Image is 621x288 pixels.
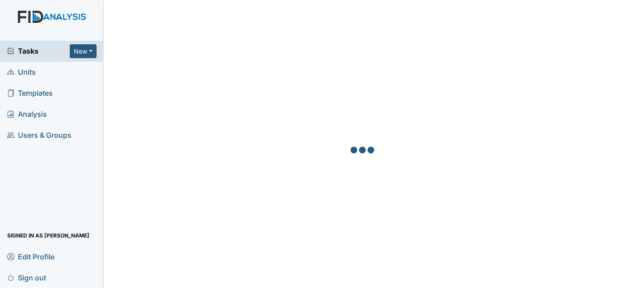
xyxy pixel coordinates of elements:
[7,128,72,142] span: Users & Groups
[70,44,97,58] button: New
[7,107,47,121] span: Analysis
[7,271,46,284] span: Sign out
[7,86,53,100] span: Templates
[7,229,89,242] span: Signed in as [PERSON_NAME]
[7,46,70,56] a: Tasks
[7,250,55,263] span: Edit Profile
[7,65,36,79] span: Units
